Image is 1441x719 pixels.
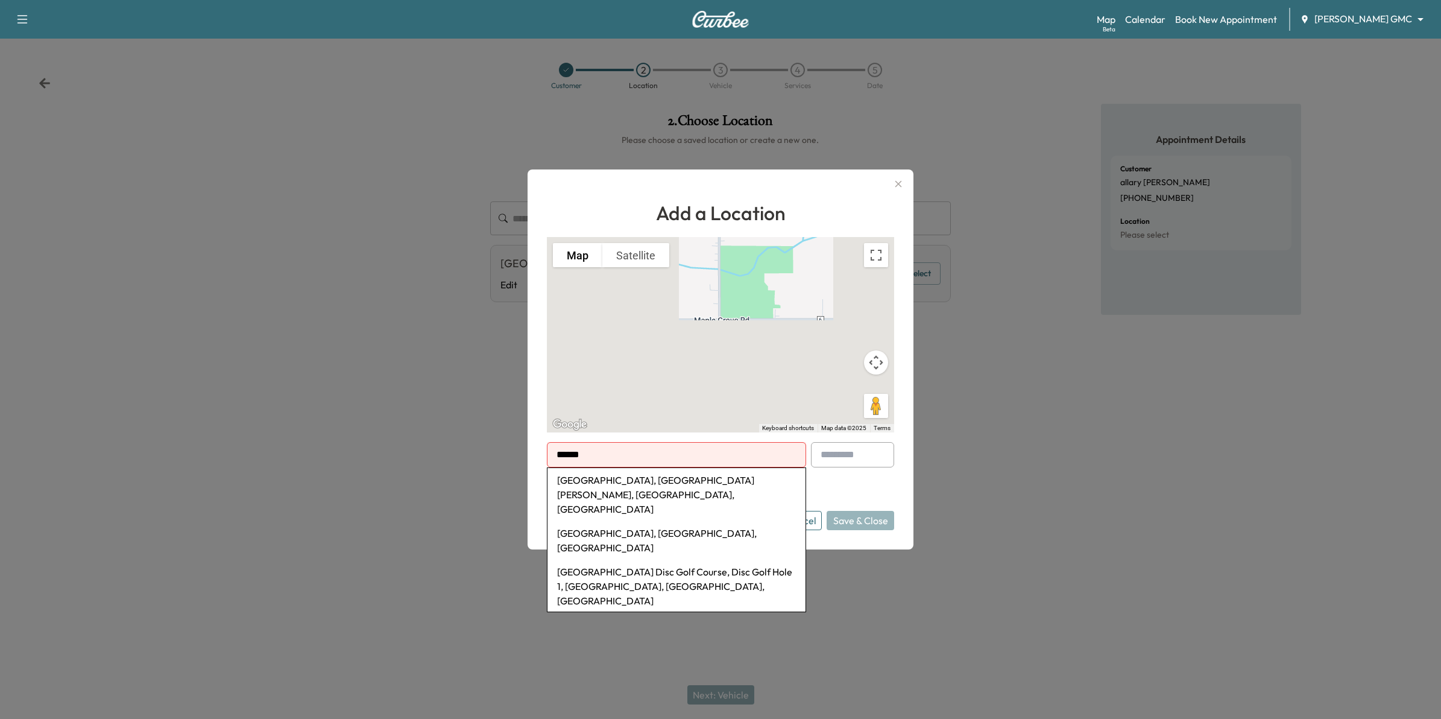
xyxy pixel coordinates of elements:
[547,198,894,227] h1: Add a Location
[547,521,806,560] li: [GEOGRAPHIC_DATA], [GEOGRAPHIC_DATA], [GEOGRAPHIC_DATA]
[550,417,590,432] img: Google
[1097,12,1115,27] a: MapBeta
[553,243,602,267] button: Show street map
[821,425,866,431] span: Map data ©2025
[1314,12,1412,26] span: [PERSON_NAME] GMC
[550,417,590,432] a: Open this area in Google Maps (opens a new window)
[874,425,891,431] a: Terms (opens in new tab)
[692,11,749,28] img: Curbee Logo
[602,243,669,267] button: Show satellite imagery
[1103,25,1115,34] div: Beta
[864,350,888,375] button: Map camera controls
[864,394,888,418] button: Drag Pegman onto the map to open Street View
[1125,12,1165,27] a: Calendar
[762,424,814,432] button: Keyboard shortcuts
[1175,12,1277,27] a: Book New Appointment
[547,560,806,613] li: [GEOGRAPHIC_DATA] Disc Golf Course, Disc Golf Hole 1, [GEOGRAPHIC_DATA], [GEOGRAPHIC_DATA], [GEOG...
[547,468,806,521] li: [GEOGRAPHIC_DATA], [GEOGRAPHIC_DATA][PERSON_NAME], [GEOGRAPHIC_DATA], [GEOGRAPHIC_DATA]
[864,243,888,267] button: Toggle fullscreen view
